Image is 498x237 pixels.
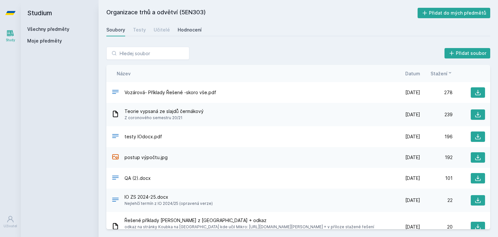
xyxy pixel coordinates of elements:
[420,133,453,140] div: 196
[154,27,170,33] div: Učitelé
[420,89,453,96] div: 278
[420,111,453,118] div: 239
[405,197,420,204] span: [DATE]
[405,154,420,161] span: [DATE]
[124,217,385,224] span: Řešené příklady [PERSON_NAME] z [GEOGRAPHIC_DATA] + odkaz
[124,175,151,181] span: QA (2).docx
[4,224,17,229] div: Uživatel
[154,23,170,36] a: Učitelé
[431,70,447,77] span: Stažení
[112,88,119,97] div: PDF
[405,111,420,118] span: [DATE]
[445,48,491,58] button: Přidat soubor
[124,115,204,121] span: Z coronového semestru 20/21
[420,197,453,204] div: 22
[112,196,119,205] div: DOCX
[117,70,131,77] button: Název
[124,108,204,115] span: Teorie vypsaná ze slajdů čermákový
[405,224,420,230] span: [DATE]
[133,23,146,36] a: Testy
[133,27,146,33] div: Testy
[420,175,453,181] div: 101
[112,174,119,183] div: DOCX
[124,224,385,237] span: odkaz na stránky Koubka na [GEOGRAPHIC_DATA] kde učil Mikro: [URL][DOMAIN_NAME][PERSON_NAME] + v ...
[124,200,213,207] span: Nejlehčí termín z IO 2024/25 (opravená verze)
[405,89,420,96] span: [DATE]
[405,70,420,77] button: Datum
[1,26,19,46] a: Study
[124,89,216,96] span: Vozárová- Příklady Řešené -skoro vše.pdf
[405,175,420,181] span: [DATE]
[1,212,19,232] a: Uživatel
[124,154,168,161] span: postup výpočtu.jpg
[106,27,125,33] div: Soubory
[124,133,162,140] span: testy IOdocx.pdf
[27,26,69,32] a: Všechny předměty
[418,8,491,18] button: Přidat do mých předmětů
[112,153,119,162] div: JPG
[405,133,420,140] span: [DATE]
[106,8,418,18] h2: Organizace trhů a odvětví (5EN303)
[420,224,453,230] div: 20
[124,194,213,200] span: IO ZS 2024-25.docx
[6,38,15,43] div: Study
[178,23,202,36] a: Hodnocení
[178,27,202,33] div: Hodnocení
[106,23,125,36] a: Soubory
[431,70,453,77] button: Stažení
[106,47,189,60] input: Hledej soubor
[112,132,119,142] div: PDF
[420,154,453,161] div: 192
[27,38,62,44] span: Moje předměty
